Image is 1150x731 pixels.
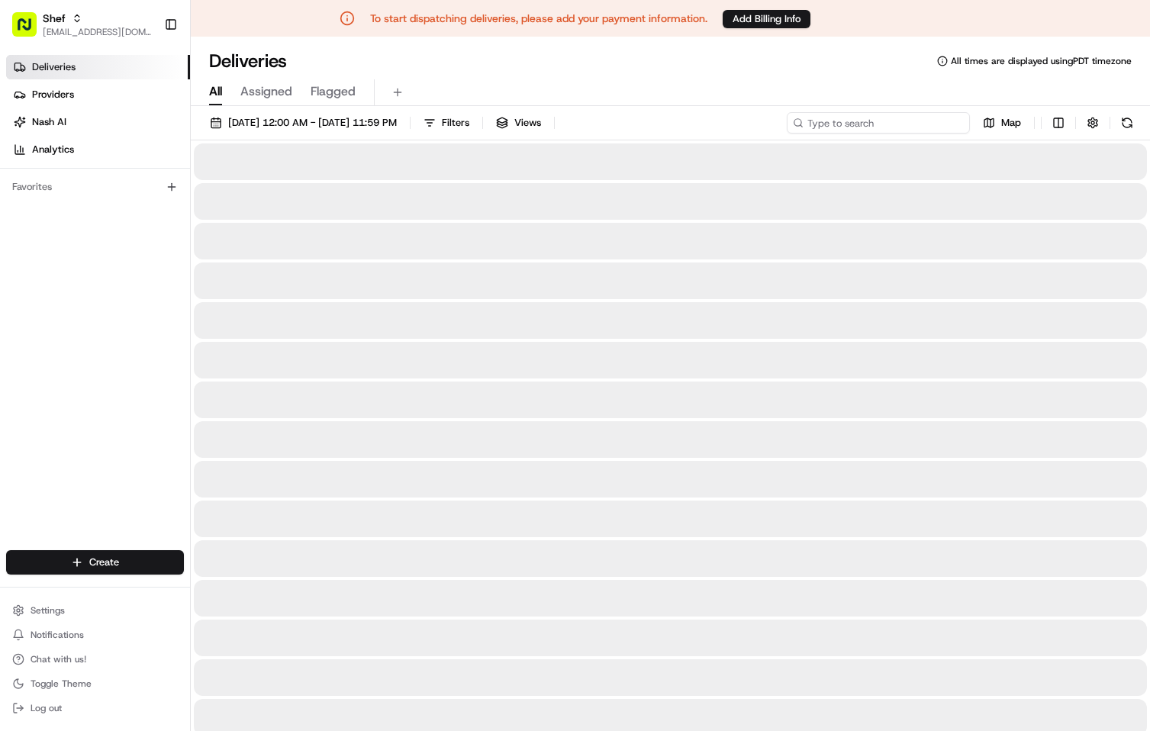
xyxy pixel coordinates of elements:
[311,82,356,101] span: Flagged
[6,673,184,694] button: Toggle Theme
[370,11,707,26] p: To start dispatching deliveries, please add your payment information.
[442,116,469,130] span: Filters
[203,112,404,134] button: [DATE] 12:00 AM - [DATE] 11:59 PM
[31,678,92,690] span: Toggle Theme
[152,337,185,349] span: Pylon
[123,294,251,321] a: 💻API Documentation
[6,697,184,719] button: Log out
[6,82,190,107] a: Providers
[6,55,190,79] a: Deliveries
[723,10,810,28] button: Add Billing Info
[951,55,1132,67] span: All times are displayed using PDT timezone
[489,112,548,134] button: Views
[15,198,98,211] div: Past conversations
[15,146,43,173] img: 1736555255976-a54dd68f-1ca7-489b-9aae-adbdc363a1c4
[6,110,190,134] a: Nash AI
[15,222,40,246] img: Shef Support
[514,116,541,130] span: Views
[110,237,115,249] span: •
[723,9,810,28] a: Add Billing Info
[47,237,107,249] span: Shef Support
[787,112,970,134] input: Type to search
[237,195,278,214] button: See all
[1116,112,1138,134] button: Refresh
[69,146,250,161] div: Start new chat
[89,555,119,569] span: Create
[40,98,252,114] input: Clear
[144,300,245,315] span: API Documentation
[240,82,292,101] span: Assigned
[6,6,158,43] button: Shef[EMAIL_ADDRESS][DOMAIN_NAME]
[6,649,184,670] button: Chat with us!
[31,300,117,315] span: Knowledge Base
[32,115,66,129] span: Nash AI
[32,60,76,74] span: Deliveries
[6,175,184,199] div: Favorites
[32,88,74,101] span: Providers
[9,294,123,321] a: 📗Knowledge Base
[228,116,397,130] span: [DATE] 12:00 AM - [DATE] 11:59 PM
[6,624,184,646] button: Notifications
[417,112,476,134] button: Filters
[1001,116,1021,130] span: Map
[6,550,184,575] button: Create
[32,146,60,173] img: 8571987876998_91fb9ceb93ad5c398215_72.jpg
[976,112,1028,134] button: Map
[31,702,62,714] span: Log out
[209,82,222,101] span: All
[31,653,86,665] span: Chat with us!
[31,629,84,641] span: Notifications
[129,301,141,314] div: 💻
[43,11,66,26] button: Shef
[108,337,185,349] a: Powered byPylon
[69,161,210,173] div: We're available if you need us!
[6,600,184,621] button: Settings
[15,61,278,85] p: Welcome 👋
[259,150,278,169] button: Start new chat
[15,301,27,314] div: 📗
[118,237,150,249] span: [DATE]
[6,137,190,162] a: Analytics
[31,604,65,617] span: Settings
[32,143,74,156] span: Analytics
[43,26,152,38] button: [EMAIL_ADDRESS][DOMAIN_NAME]
[209,49,287,73] h1: Deliveries
[15,15,46,46] img: Nash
